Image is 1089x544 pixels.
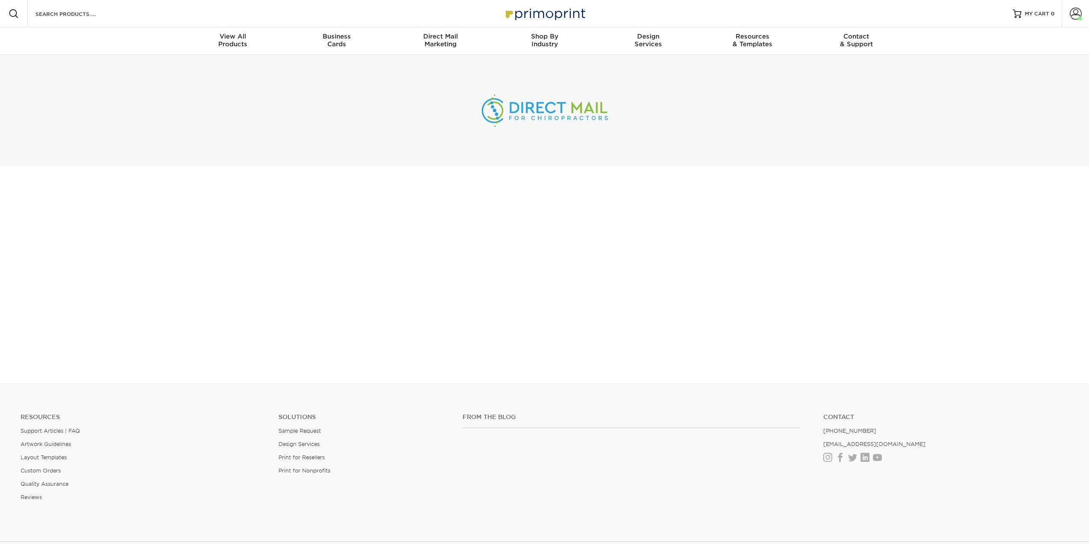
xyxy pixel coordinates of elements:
div: & Support [804,33,908,48]
div: Cards [285,33,389,48]
a: Contact& Support [804,27,908,55]
a: Print for Nonprofits [279,467,330,474]
a: [EMAIL_ADDRESS][DOMAIN_NAME] [823,441,926,447]
a: Sample Request [279,428,321,434]
a: Layout Templates [21,454,67,461]
span: Direct Mail [389,33,493,40]
span: 0 [1051,11,1055,17]
span: Business [285,33,389,40]
a: View AllProducts [181,27,285,55]
a: Quality Assurance [21,481,68,487]
span: View All [181,33,285,40]
img: Direct Mail for Chiro [481,75,609,145]
div: & Templates [700,33,804,48]
h4: Resources [21,413,266,421]
a: Resources& Templates [700,27,804,55]
span: Contact [804,33,908,40]
span: Shop By [493,33,596,40]
span: MY CART [1025,10,1049,18]
a: [PHONE_NUMBER] [823,428,876,434]
a: DesignServices [596,27,700,55]
a: Design Services [279,441,320,447]
div: Services [596,33,700,48]
h4: From the Blog [463,413,801,421]
span: Design [596,33,700,40]
a: Print for Resellers [279,454,325,461]
a: Custom Orders [21,467,61,474]
input: SEARCH PRODUCTS..... [35,9,118,19]
div: Marketing [389,33,493,48]
span: Resources [700,33,804,40]
a: Support Articles | FAQ [21,428,80,434]
a: Shop ByIndustry [493,27,596,55]
div: Industry [493,33,596,48]
a: BusinessCards [285,27,389,55]
img: Primoprint [502,4,588,23]
a: Reviews [21,494,42,500]
h4: Solutions [279,413,450,421]
a: Artwork Guidelines [21,441,71,447]
a: Direct MailMarketing [389,27,493,55]
div: Products [181,33,285,48]
a: Contact [823,413,1068,421]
